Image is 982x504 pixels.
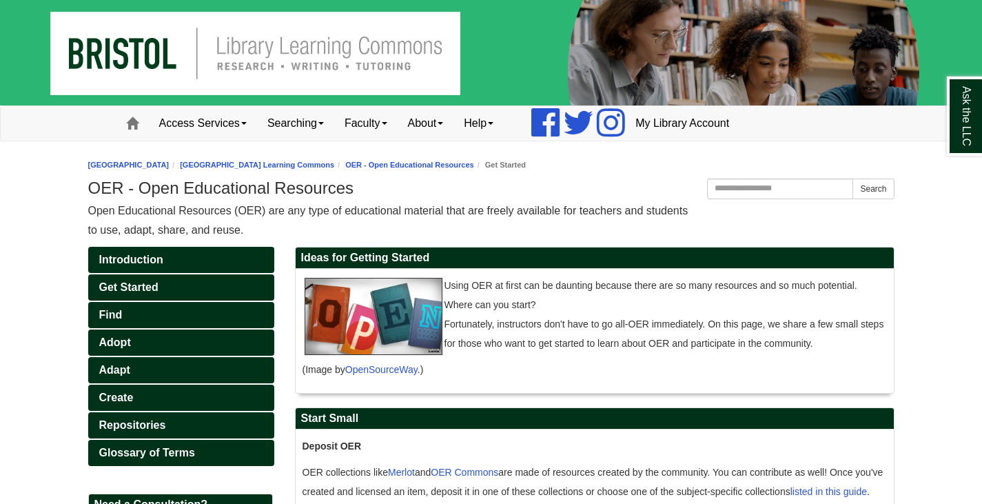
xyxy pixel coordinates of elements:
a: OpenSourceWay [345,364,418,375]
span: Adopt [99,336,131,348]
a: Access Services [149,106,257,141]
span: Get Started [99,281,158,293]
a: OER Commons [431,467,498,478]
span: Find [99,309,123,321]
a: [GEOGRAPHIC_DATA] [88,161,170,169]
h2: Ideas for Getting Started [296,248,894,269]
span: OER collections like and are made of resources created by the community. You can contribute as we... [303,467,883,497]
a: Adapt [88,357,274,383]
a: Help [453,106,504,141]
a: My Library Account [625,106,739,141]
span: (Image by .) [303,364,424,375]
a: Create [88,385,274,411]
span: Create [99,392,134,403]
a: OER - Open Educational Resources [345,161,473,169]
nav: breadcrumb [88,159,894,172]
span: Repositories [99,419,166,431]
a: Searching [257,106,334,141]
button: Search [852,179,894,199]
span: Open Educational Resources (OER) are any type of educational material that are freely available f... [88,205,688,236]
a: About [398,106,454,141]
a: Introduction [88,247,274,273]
a: Glossary of Terms [88,440,274,466]
span: Glossary of Terms [99,447,195,458]
h1: OER - Open Educational Resources [88,179,894,198]
a: Merlot [388,467,415,478]
span: Using OER at first can be daunting because there are so many resources and so much potential. Whe... [444,280,884,349]
a: Find [88,302,274,328]
a: [GEOGRAPHIC_DATA] Learning Commons [180,161,334,169]
a: Get Started [88,274,274,301]
a: Faculty [334,106,398,141]
strong: Deposit OER [303,441,362,452]
img: open [305,278,442,355]
a: Adopt [88,330,274,356]
span: Introduction [99,254,163,265]
li: Get Started [474,159,526,172]
h2: Start Small [296,408,894,430]
a: listed in this guide [790,486,867,497]
span: Adapt [99,364,130,376]
a: Repositories [88,412,274,439]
